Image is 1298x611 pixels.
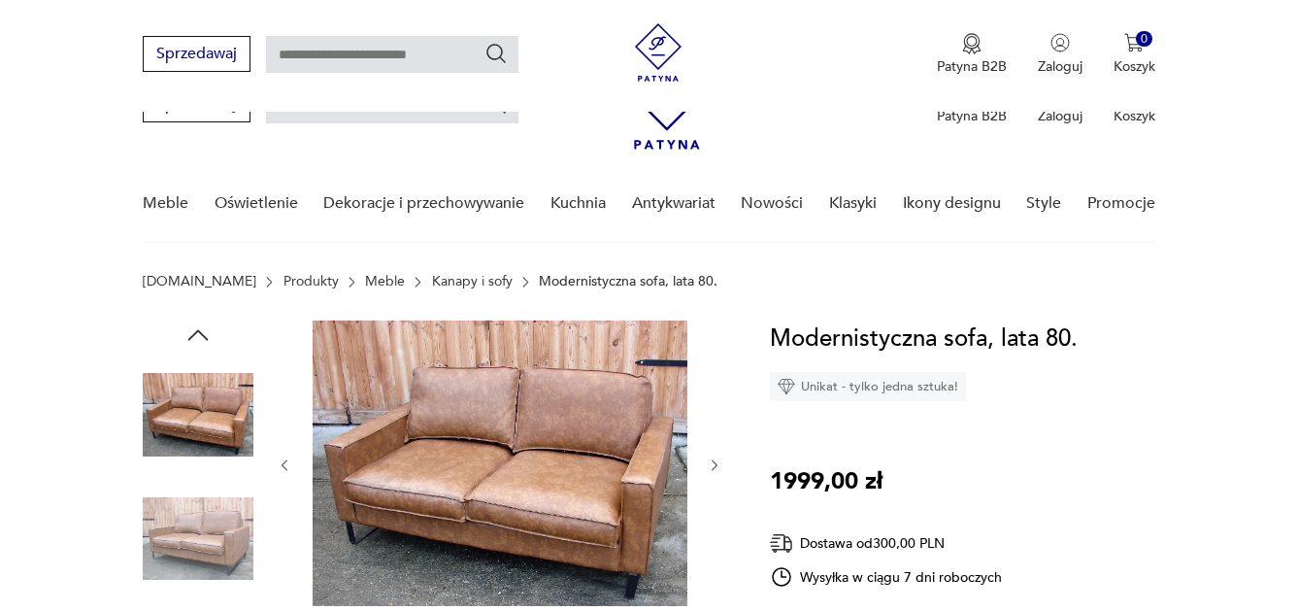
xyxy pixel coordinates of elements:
a: Meble [365,274,405,289]
div: 0 [1136,31,1152,48]
a: Ikony designu [903,166,1001,241]
a: Ikona medaluPatyna B2B [937,33,1007,76]
a: Oświetlenie [215,166,298,241]
img: Ikonka użytkownika [1050,33,1070,52]
a: Sprzedawaj [143,49,250,62]
button: Sprzedawaj [143,36,250,72]
a: Antykwariat [632,166,716,241]
a: [DOMAIN_NAME] [143,274,256,289]
div: Unikat - tylko jedna sztuka! [770,372,966,401]
button: Zaloguj [1038,33,1082,76]
button: Patyna B2B [937,33,1007,76]
img: Patyna - sklep z meblami i dekoracjami vintage [629,23,687,82]
img: Ikona dostawy [770,531,793,556]
button: 0Koszyk [1114,33,1155,76]
img: Ikona koszyka [1124,33,1144,52]
a: Promocje [1087,166,1155,241]
a: Nowości [741,166,803,241]
img: Ikona medalu [962,33,982,54]
a: Kanapy i sofy [432,274,513,289]
img: Ikona diamentu [778,378,795,395]
a: Dekoracje i przechowywanie [323,166,524,241]
a: Meble [143,166,188,241]
a: Style [1026,166,1061,241]
a: Klasyki [829,166,877,241]
div: Wysyłka w ciągu 7 dni roboczych [770,565,1003,589]
a: Kuchnia [550,166,606,241]
div: Dostawa od 300,00 PLN [770,531,1003,556]
p: Zaloguj [1038,107,1082,125]
a: Produkty [283,274,339,289]
img: Zdjęcie produktu Modernistyczna sofa, lata 80. [143,359,253,470]
p: Koszyk [1114,57,1155,76]
p: Zaloguj [1038,57,1082,76]
p: Patyna B2B [937,57,1007,76]
img: Zdjęcie produktu Modernistyczna sofa, lata 80. [313,321,687,606]
button: Szukaj [484,42,508,65]
img: Zdjęcie produktu Modernistyczna sofa, lata 80. [143,484,253,594]
p: Koszyk [1114,107,1155,125]
p: 1999,00 zł [770,463,882,500]
p: Modernistyczna sofa, lata 80. [539,274,717,289]
p: Patyna B2B [937,107,1007,125]
h1: Modernistyczna sofa, lata 80. [770,321,1078,357]
a: Sprzedawaj [143,99,250,113]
